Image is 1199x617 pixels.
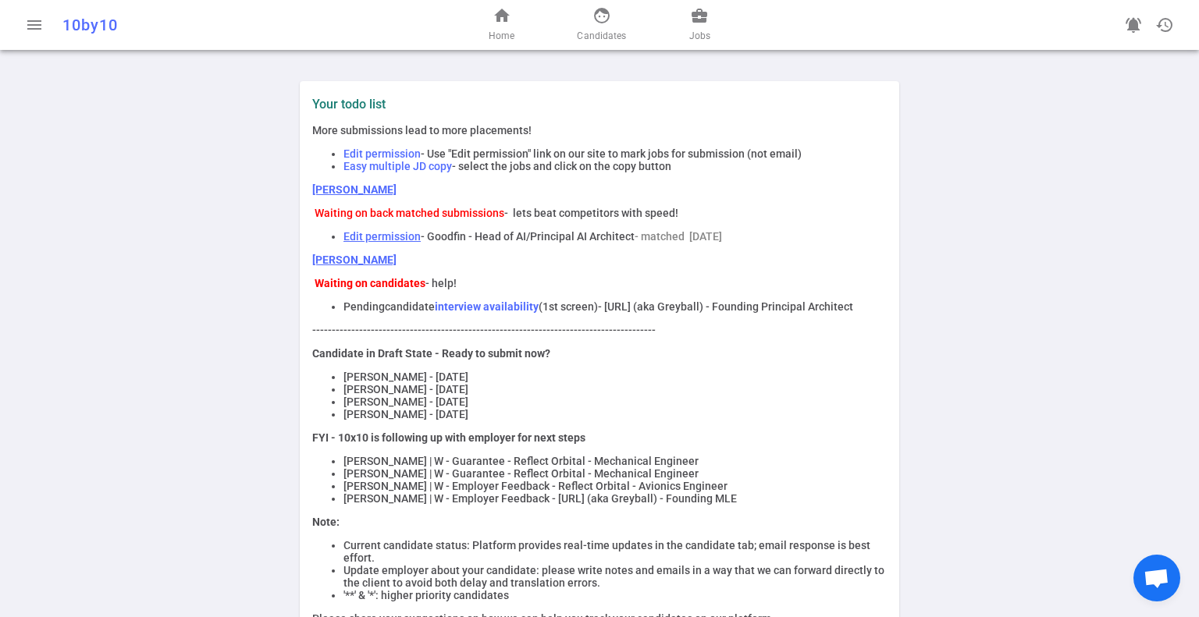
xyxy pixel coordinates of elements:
a: Home [489,6,514,44]
button: Open history [1149,9,1180,41]
strong: Candidate in Draft State - Ready to submit now? [312,347,550,360]
li: [PERSON_NAME] | W - Employer Feedback - [URL] (aka Greyball) - Founding MLE [343,492,887,505]
li: Current candidate status: Platform provides real-time updates in the candidate tab; email respons... [343,539,887,564]
span: - Goodfin - Head of AI/Principal AI Architect [421,230,635,243]
li: [PERSON_NAME] | W - Guarantee - Reflect Orbital - Mechanical Engineer [343,455,887,467]
strong: Note: [312,516,340,528]
p: ---------------------------------------------------------------------------------------- [312,324,887,336]
span: notifications_active [1124,16,1143,34]
span: Candidates [577,28,626,44]
a: Jobs [689,6,710,44]
a: [PERSON_NAME] [312,254,397,266]
strong: Waiting on candidates [315,277,425,289]
li: [PERSON_NAME] - [DATE] [343,408,887,420]
span: - Use "Edit permission" link on our site to mark jobs for submission (not email) [421,147,802,160]
span: Home [489,28,514,44]
span: menu [25,16,44,34]
span: Pending [343,300,385,313]
li: Update employer about your candidate: please write notes and emails in a way that we can forward ... [343,564,887,589]
strong: FYI - 10x10 is following up with employer for next steps [312,431,585,444]
span: - [URL] (aka Greyball) - Founding Principal Architect [598,300,853,313]
span: Edit permission [343,147,421,160]
strong: interview availability [435,300,539,313]
a: [PERSON_NAME] [312,183,397,196]
span: home [493,6,511,25]
span: - lets beat competitors with speed! [504,207,678,219]
li: [PERSON_NAME] | W - Employer Feedback - Reflect Orbital - Avionics Engineer [343,480,887,492]
span: More submissions lead to more placements! [312,124,532,137]
span: Jobs [689,28,710,44]
div: Open chat [1133,555,1180,601]
button: Open menu [19,9,50,41]
span: Waiting on back matched submissions [315,207,504,219]
a: Candidates [577,6,626,44]
div: 10by10 [62,16,393,34]
li: [PERSON_NAME] - [DATE] [343,371,887,383]
a: Go to see announcements [1118,9,1149,41]
span: - matched [DATE] [635,230,722,243]
li: [PERSON_NAME] - [DATE] [343,383,887,395]
span: Easy multiple JD copy [343,160,452,172]
label: Your todo list [312,97,887,112]
span: business_center [690,6,709,25]
li: [PERSON_NAME] - [DATE] [343,395,887,408]
a: Edit permission [343,230,421,243]
span: face [592,6,611,25]
span: (1st screen) [539,300,598,313]
span: - select the jobs and click on the copy button [452,160,671,172]
li: [PERSON_NAME] | W - Guarantee - Reflect Orbital - Mechanical Engineer [343,467,887,480]
span: candidate [385,300,435,313]
span: history [1155,16,1174,34]
li: '**' & '*': higher priority candidates [343,589,887,601]
span: - help! [425,277,457,289]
